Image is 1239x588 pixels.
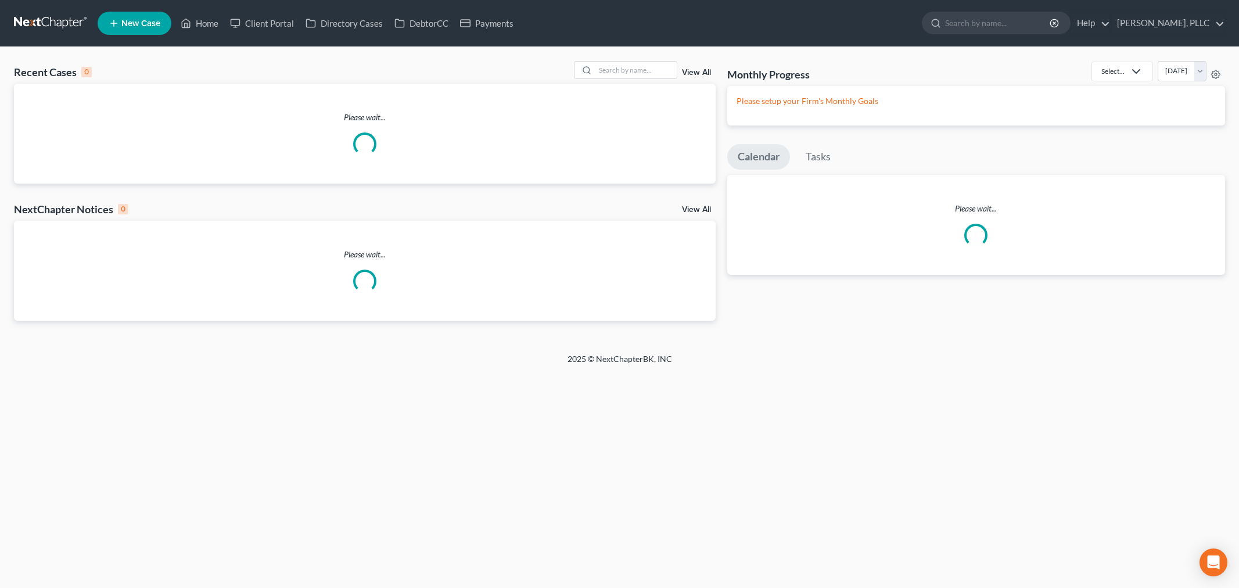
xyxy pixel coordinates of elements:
input: Search by name... [945,12,1051,34]
div: Open Intercom Messenger [1200,548,1227,576]
div: NextChapter Notices [14,202,128,216]
input: Search by name... [595,62,677,78]
a: View All [682,206,711,214]
p: Please wait... [14,249,716,260]
a: [PERSON_NAME], PLLC [1111,13,1224,34]
a: View All [682,69,711,77]
span: New Case [121,19,160,28]
div: 0 [81,67,92,77]
p: Please wait... [727,203,1225,214]
a: DebtorCC [389,13,454,34]
div: Select... [1101,66,1125,76]
a: Tasks [795,144,841,170]
h3: Monthly Progress [727,67,810,81]
a: Calendar [727,144,790,170]
a: Payments [454,13,519,34]
a: Client Portal [224,13,300,34]
p: Please wait... [14,112,716,123]
div: Recent Cases [14,65,92,79]
div: 0 [118,204,128,214]
p: Please setup your Firm's Monthly Goals [737,95,1216,107]
a: Home [175,13,224,34]
div: 2025 © NextChapterBK, INC [289,353,951,374]
a: Directory Cases [300,13,389,34]
a: Help [1071,13,1110,34]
